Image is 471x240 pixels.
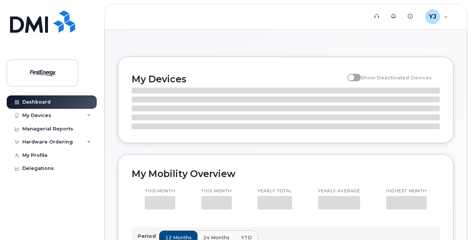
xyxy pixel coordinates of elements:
[132,168,440,179] h2: My Mobility Overview
[347,70,353,76] input: Show Deactivated Devices
[361,75,432,80] span: Show Deactivated Devices
[257,188,292,194] p: Yearly total
[201,188,232,194] p: This month
[132,73,344,85] h2: My Devices
[386,188,427,194] p: Highest month
[145,188,175,194] p: This month
[138,233,159,240] p: Period
[318,188,360,194] p: Yearly average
